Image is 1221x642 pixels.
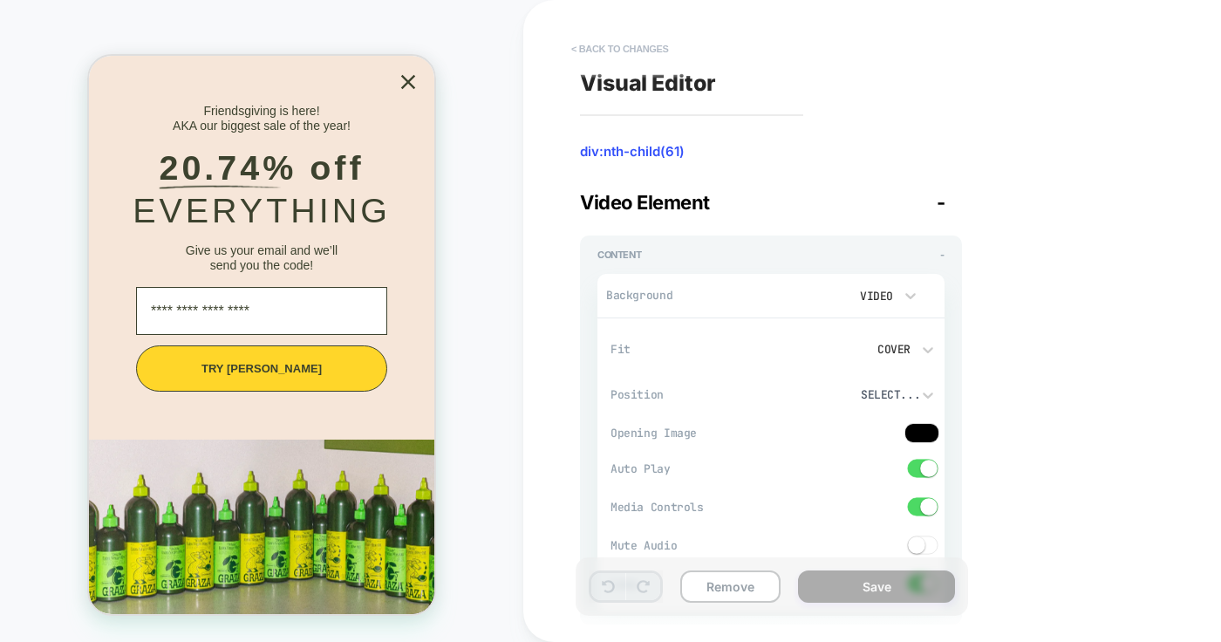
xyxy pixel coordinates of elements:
span: Mute Audio [610,538,778,553]
div: Video [856,289,893,304]
span: Fit [610,342,778,357]
span: div:nth-child(61) [580,143,962,160]
button: Remove [680,570,781,603]
button: < Back to changes [563,35,678,63]
div: Select... [861,387,920,402]
span: - [937,191,945,214]
button: Save [798,570,955,603]
span: Visual Editor [580,70,716,96]
span: - [940,249,945,261]
span: Auto Play [610,461,778,476]
div: Cover [861,342,911,357]
span: Background [606,288,684,303]
span: Position [610,387,778,402]
span: Opening Image [610,426,778,441]
span: Media Controls [610,500,778,515]
img: preview [904,423,939,443]
span: Content [597,249,641,261]
span: Video Element [580,191,710,214]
